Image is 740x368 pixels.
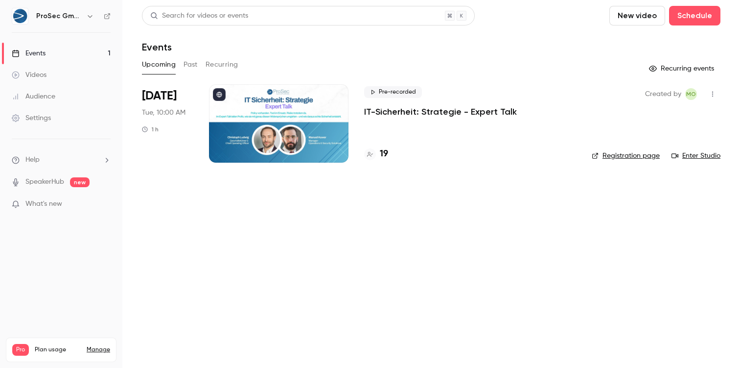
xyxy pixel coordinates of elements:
div: Search for videos or events [150,11,248,21]
button: Schedule [669,6,720,25]
div: Videos [12,70,46,80]
span: Pre-recorded [364,86,422,98]
button: Recurring [206,57,238,73]
a: Manage [87,346,110,354]
span: Created by [645,88,681,100]
a: Registration page [592,151,660,161]
div: Audience [12,92,55,101]
a: IT-Sicherheit: Strategie - Expert Talk [364,106,517,118]
span: MO [686,88,696,100]
span: new [70,177,90,187]
li: help-dropdown-opener [12,155,111,165]
div: Events [12,49,46,58]
span: Tue, 10:00 AM [142,108,185,118]
span: Pro [12,344,29,356]
button: Past [184,57,198,73]
div: Settings [12,113,51,123]
a: SpeakerHub [25,177,64,187]
a: 19 [364,147,388,161]
button: New video [609,6,665,25]
button: Recurring events [645,61,720,76]
span: What's new [25,199,62,209]
span: Help [25,155,40,165]
h4: 19 [380,147,388,161]
span: MD Operative [685,88,697,100]
div: 1 h [142,125,159,133]
span: Plan usage [35,346,81,354]
a: Enter Studio [671,151,720,161]
div: Sep 23 Tue, 10:00 AM (Europe/Berlin) [142,84,193,163]
h6: ProSec GmbH [36,11,82,21]
img: ProSec GmbH [12,8,28,24]
span: [DATE] [142,88,177,104]
button: Upcoming [142,57,176,73]
h1: Events [142,41,172,53]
